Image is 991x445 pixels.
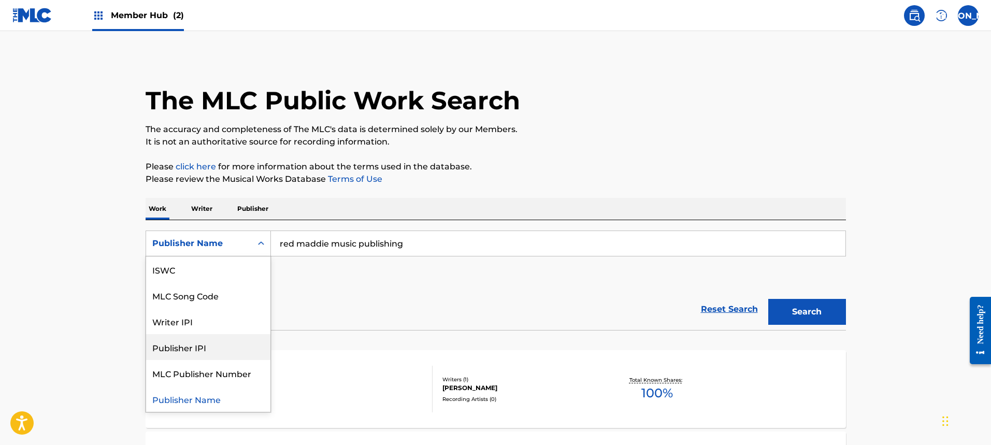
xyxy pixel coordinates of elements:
[146,198,169,220] p: Work
[696,298,763,321] a: Reset Search
[146,282,270,308] div: MLC Song Code
[188,198,216,220] p: Writer
[234,198,271,220] p: Publisher
[629,376,685,384] p: Total Known Shares:
[146,256,270,282] div: ISWC
[768,299,846,325] button: Search
[111,9,184,21] span: Member Hub
[939,395,991,445] iframe: Chat Widget
[146,334,270,360] div: Publisher IPI
[146,123,846,136] p: The accuracy and completeness of The MLC's data is determined solely by our Members.
[146,231,846,330] form: Search Form
[908,9,921,22] img: search
[904,5,925,26] a: Public Search
[146,386,270,412] div: Publisher Name
[173,10,184,20] span: (2)
[326,174,382,184] a: Terms of Use
[146,360,270,386] div: MLC Publisher Number
[12,8,52,23] img: MLC Logo
[442,376,599,383] div: Writers ( 1 )
[146,136,846,148] p: It is not an authoritative source for recording information.
[942,406,949,437] div: Drag
[146,173,846,185] p: Please review the Musical Works Database
[146,308,270,334] div: Writer IPI
[641,384,673,403] span: 100 %
[442,383,599,393] div: [PERSON_NAME]
[931,5,952,26] div: Help
[958,5,979,26] div: User Menu
[962,289,991,372] iframe: Resource Center
[146,161,846,173] p: Please for more information about the terms used in the database.
[442,395,599,403] div: Recording Artists ( 0 )
[92,9,105,22] img: Top Rightsholders
[176,162,216,171] a: click here
[146,85,520,116] h1: The MLC Public Work Search
[152,237,246,250] div: Publisher Name
[146,350,846,428] a: PRODIGAL SONMLC Song Code:PI6STMISWC:Writers (1)[PERSON_NAME]Recording Artists (0)Total Known Sha...
[935,9,947,22] img: help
